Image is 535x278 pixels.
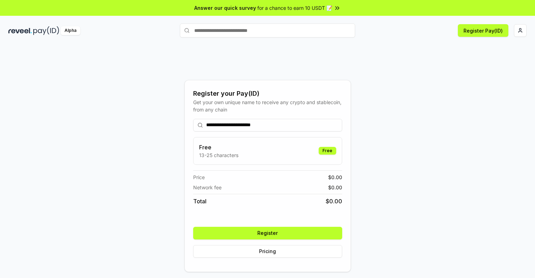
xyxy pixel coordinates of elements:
[61,26,80,35] div: Alpha
[194,4,256,12] span: Answer our quick survey
[193,245,342,258] button: Pricing
[33,26,59,35] img: pay_id
[193,99,342,113] div: Get your own unique name to receive any crypto and stablecoin, from any chain
[458,24,508,37] button: Register Pay(ID)
[193,184,222,191] span: Network fee
[193,174,205,181] span: Price
[328,174,342,181] span: $ 0.00
[326,197,342,205] span: $ 0.00
[8,26,32,35] img: reveel_dark
[319,147,336,155] div: Free
[199,151,238,159] p: 13-25 characters
[199,143,238,151] h3: Free
[257,4,332,12] span: for a chance to earn 10 USDT 📝
[193,227,342,239] button: Register
[328,184,342,191] span: $ 0.00
[193,89,342,99] div: Register your Pay(ID)
[193,197,206,205] span: Total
